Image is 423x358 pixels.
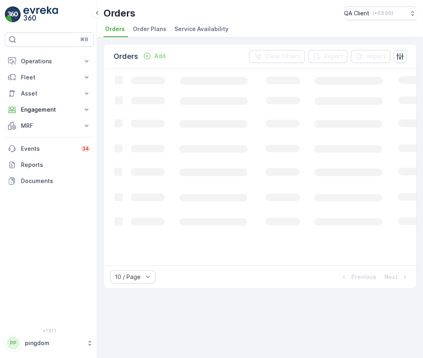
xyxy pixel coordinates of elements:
[351,50,390,63] button: Import
[384,272,410,282] button: Next
[5,118,94,134] button: MRF
[373,10,393,17] p: ( +03:00 )
[114,51,138,62] p: Orders
[23,6,58,23] img: logo_light-DOdMpM7g.png
[351,273,376,281] p: Previous
[25,339,83,347] p: pingdom
[5,102,94,118] button: Engagement
[140,51,169,61] button: Add
[5,328,94,333] span: v 1.51.1
[82,146,89,152] p: 34
[384,273,398,281] p: Next
[133,25,166,33] span: Order Plans
[308,50,348,63] button: Export
[5,141,94,157] a: Events34
[367,52,386,60] p: Import
[21,145,76,153] p: Events
[104,7,135,20] p: Orders
[7,337,20,350] div: PP
[5,157,94,173] a: Reports
[21,106,78,114] p: Engagement
[105,25,125,33] span: Orders
[174,25,228,33] span: Service Availability
[324,52,343,60] p: Export
[5,173,94,189] a: Documents
[5,85,94,102] button: Asset
[344,6,417,20] button: QA Client(+03:00)
[80,36,88,43] p: ⌘B
[265,52,300,60] p: Clear Filters
[21,177,91,185] p: Documents
[5,53,94,69] button: Operations
[21,161,91,169] p: Reports
[5,69,94,85] button: Fleet
[5,6,21,23] img: logo
[249,50,305,63] button: Clear Filters
[339,272,377,282] button: Previous
[21,73,78,81] p: Fleet
[5,335,94,352] button: PPpingdom
[21,122,78,130] p: MRF
[21,57,78,65] p: Operations
[344,9,369,17] p: QA Client
[21,89,78,98] p: Asset
[154,52,166,60] p: Add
